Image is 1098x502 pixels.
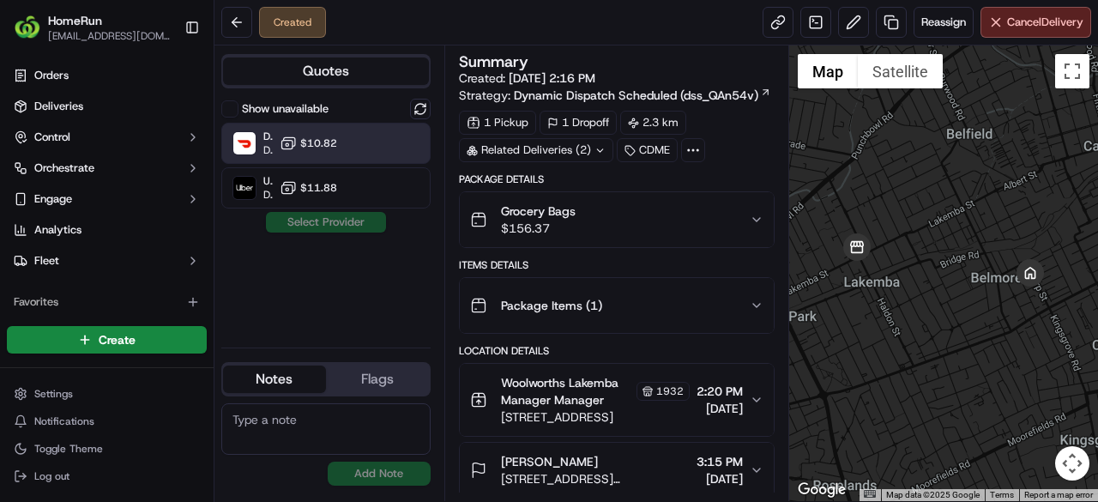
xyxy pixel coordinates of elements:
[34,253,59,269] span: Fleet
[459,70,595,87] span: Created:
[459,138,613,162] div: Related Deliveries (2)
[48,29,171,43] button: [EMAIL_ADDRESS][DOMAIN_NAME]
[223,57,429,85] button: Quotes
[7,437,207,461] button: Toggle Theme
[460,364,774,436] button: Woolworths Lakemba Manager Manager1932[STREET_ADDRESS]2:20 PM[DATE]
[7,7,178,48] button: HomeRunHomeRun[EMAIL_ADDRESS][DOMAIN_NAME]
[7,326,207,354] button: Create
[540,111,617,135] div: 1 Dropoff
[793,479,850,501] img: Google
[460,443,774,498] button: [PERSON_NAME][STREET_ADDRESS][PERSON_NAME][PERSON_NAME]3:15 PM[DATE]
[514,87,771,104] a: Dynamic Dispatch Scheduled (dss_QAn54v)
[7,154,207,182] button: Orchestrate
[300,181,337,195] span: $11.88
[459,258,775,272] div: Items Details
[7,124,207,151] button: Control
[7,382,207,406] button: Settings
[886,490,980,499] span: Map data ©2025 Google
[263,130,273,143] span: DoorDash
[697,470,743,487] span: [DATE]
[459,54,528,70] h3: Summary
[280,179,337,197] button: $11.88
[34,130,70,145] span: Control
[280,135,337,152] button: $10.82
[242,101,329,117] label: Show unavailable
[263,188,273,202] span: Dropoff ETA 42 minutes
[864,490,876,498] button: Keyboard shortcuts
[34,387,73,401] span: Settings
[34,222,81,238] span: Analytics
[460,278,774,333] button: Package Items (1)
[7,464,207,488] button: Log out
[7,409,207,433] button: Notifications
[1024,490,1093,499] a: Report a map error
[798,54,858,88] button: Show street map
[7,185,207,213] button: Engage
[697,383,743,400] span: 2:20 PM
[233,177,256,199] img: Uber
[14,14,41,41] img: HomeRun
[1007,15,1083,30] span: Cancel Delivery
[980,7,1091,38] button: CancelDelivery
[501,220,576,237] span: $156.37
[501,470,690,487] span: [STREET_ADDRESS][PERSON_NAME][PERSON_NAME]
[34,68,69,83] span: Orders
[34,414,94,428] span: Notifications
[501,374,633,408] span: Woolworths Lakemba Manager Manager
[921,15,966,30] span: Reassign
[34,160,94,176] span: Orchestrate
[501,297,602,314] span: Package Items ( 1 )
[459,87,771,104] div: Strategy:
[263,143,273,157] span: Dropoff ETA 53 minutes
[697,453,743,470] span: 3:15 PM
[656,384,684,398] span: 1932
[990,490,1014,499] a: Terms (opens in new tab)
[514,87,758,104] span: Dynamic Dispatch Scheduled (dss_QAn54v)
[459,344,775,358] div: Location Details
[697,400,743,417] span: [DATE]
[326,366,429,393] button: Flags
[509,70,595,86] span: [DATE] 2:16 PM
[793,479,850,501] a: Open this area in Google Maps (opens a new window)
[7,288,207,316] div: Favorites
[34,191,72,207] span: Engage
[617,138,678,162] div: CDME
[99,331,136,348] span: Create
[914,7,974,38] button: Reassign
[233,132,256,154] img: DoorDash
[7,247,207,275] button: Fleet
[1055,446,1089,481] button: Map camera controls
[858,54,943,88] button: Show satellite imagery
[300,136,337,150] span: $10.82
[7,93,207,120] a: Deliveries
[34,442,103,456] span: Toggle Theme
[501,453,598,470] span: [PERSON_NAME]
[223,366,326,393] button: Notes
[263,174,273,188] span: Uber
[48,12,102,29] button: HomeRun
[7,62,207,89] a: Orders
[501,408,690,426] span: [STREET_ADDRESS]
[34,469,69,483] span: Log out
[459,172,775,186] div: Package Details
[501,203,576,220] span: Grocery Bags
[34,99,83,114] span: Deliveries
[1055,54,1089,88] button: Toggle fullscreen view
[459,111,536,135] div: 1 Pickup
[460,192,774,247] button: Grocery Bags$156.37
[620,111,686,135] div: 2.3 km
[7,216,207,244] a: Analytics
